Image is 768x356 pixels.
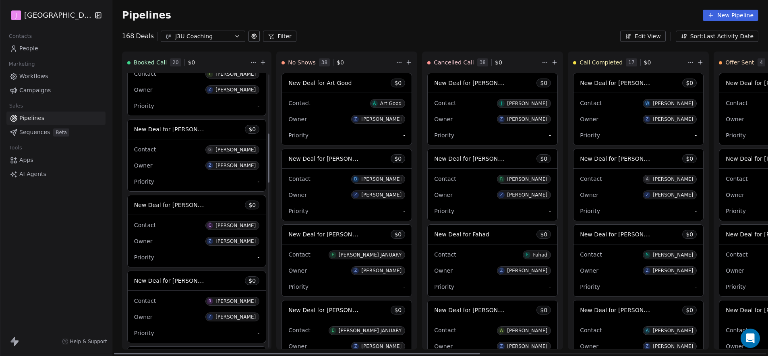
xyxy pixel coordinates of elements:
[645,100,649,107] div: W
[134,146,156,153] span: Contact
[24,10,92,21] span: [GEOGRAPHIC_DATA]
[434,176,456,182] span: Contact
[127,43,266,116] div: ContactL[PERSON_NAME]OwnerZ[PERSON_NAME]Priority-
[434,100,456,106] span: Contact
[394,230,402,238] span: $ 0
[686,306,693,314] span: $ 0
[122,31,154,41] div: 168
[653,116,693,122] div: [PERSON_NAME]
[134,87,153,93] span: Owner
[573,73,704,145] div: New Deal for [PERSON_NAME]$0ContactW[PERSON_NAME]OwnerZ[PERSON_NAME]Priority-
[10,8,89,22] button: J[GEOGRAPHIC_DATA]
[354,176,357,182] div: D
[282,224,412,297] div: New Deal for [PERSON_NAME] JANUARY$0ContactE[PERSON_NAME] JANUARYOwnerZ[PERSON_NAME]Priority-
[427,224,558,297] div: New Deal for Fahad$0ContactFFahadOwnerZ[PERSON_NAME]Priority-
[695,283,697,291] span: -
[580,58,623,66] span: Call Completed
[282,73,412,145] div: New Deal for Art Good$0ContactAArt GoodOwnerZ[PERSON_NAME]Priority-
[726,343,744,350] span: Owner
[646,116,649,122] div: Z
[540,79,547,87] span: $ 0
[507,116,547,122] div: [PERSON_NAME]
[653,252,693,258] div: [PERSON_NAME]
[580,116,598,122] span: Owner
[626,58,637,66] span: 17
[134,314,153,320] span: Owner
[288,100,310,106] span: Contact
[6,126,106,139] a: SequencesBeta
[6,84,106,97] a: Campaigns
[53,128,69,137] span: Beta
[434,267,453,274] span: Owner
[248,277,256,285] span: $ 0
[507,268,547,273] div: [PERSON_NAME]
[540,230,547,238] span: $ 0
[215,71,256,77] div: [PERSON_NAME]
[127,119,266,192] div: New Deal for [PERSON_NAME]$0ContactG[PERSON_NAME]OwnerZ[PERSON_NAME]Priority-
[15,11,17,19] span: J
[507,176,547,182] div: [PERSON_NAME]
[19,44,38,53] span: People
[507,344,547,349] div: [PERSON_NAME]
[500,327,503,334] div: A
[580,327,602,333] span: Contact
[209,87,211,93] div: Z
[208,147,211,153] div: G
[580,343,598,350] span: Owner
[19,170,46,178] span: AI Agents
[373,100,376,107] div: A
[209,298,211,304] div: R
[653,268,693,273] div: [PERSON_NAME]
[646,176,649,182] div: A
[134,254,154,261] span: Priority
[434,208,454,214] span: Priority
[726,116,744,122] span: Owner
[646,343,649,350] div: Z
[644,58,651,66] span: $ 0
[427,73,558,145] div: New Deal for [PERSON_NAME]$0ContactJ[PERSON_NAME]OwnerZ[PERSON_NAME]Priority-
[248,125,256,133] span: $ 0
[319,58,330,66] span: 38
[507,328,547,333] div: [PERSON_NAME]
[703,10,758,21] button: New Pipeline
[403,207,405,215] span: -
[257,178,259,186] span: -
[6,100,27,112] span: Sales
[434,327,456,333] span: Contact
[549,283,551,291] span: -
[580,230,665,238] span: New Deal for [PERSON_NAME]
[580,155,665,162] span: New Deal for [PERSON_NAME]
[540,155,547,163] span: $ 0
[434,116,453,122] span: Owner
[248,201,256,209] span: $ 0
[394,155,402,163] span: $ 0
[257,102,259,110] span: -
[288,80,352,86] span: New Deal for Art Good
[403,131,405,139] span: -
[507,101,547,106] div: [PERSON_NAME]
[741,329,760,348] div: Open Intercom Messenger
[354,192,357,198] div: Z
[337,58,344,66] span: $ 0
[70,338,107,345] span: Help & Support
[580,284,600,290] span: Priority
[134,222,156,228] span: Contact
[533,252,547,258] div: Fahad
[215,223,256,228] div: [PERSON_NAME]
[580,192,598,198] span: Owner
[19,156,33,164] span: Apps
[134,162,153,169] span: Owner
[5,58,38,70] span: Marketing
[288,155,373,162] span: New Deal for [PERSON_NAME]
[686,79,693,87] span: $ 0
[500,176,503,182] div: R
[215,314,256,320] div: [PERSON_NAME]
[573,149,704,221] div: New Deal for [PERSON_NAME]$0ContactA[PERSON_NAME]OwnerZ[PERSON_NAME]Priority-
[134,178,154,185] span: Priority
[288,284,308,290] span: Priority
[580,267,598,274] span: Owner
[354,343,357,350] div: Z
[434,79,519,87] span: New Deal for [PERSON_NAME]
[282,52,394,73] div: No Shows38$0
[427,52,540,73] div: Cancelled Call38$0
